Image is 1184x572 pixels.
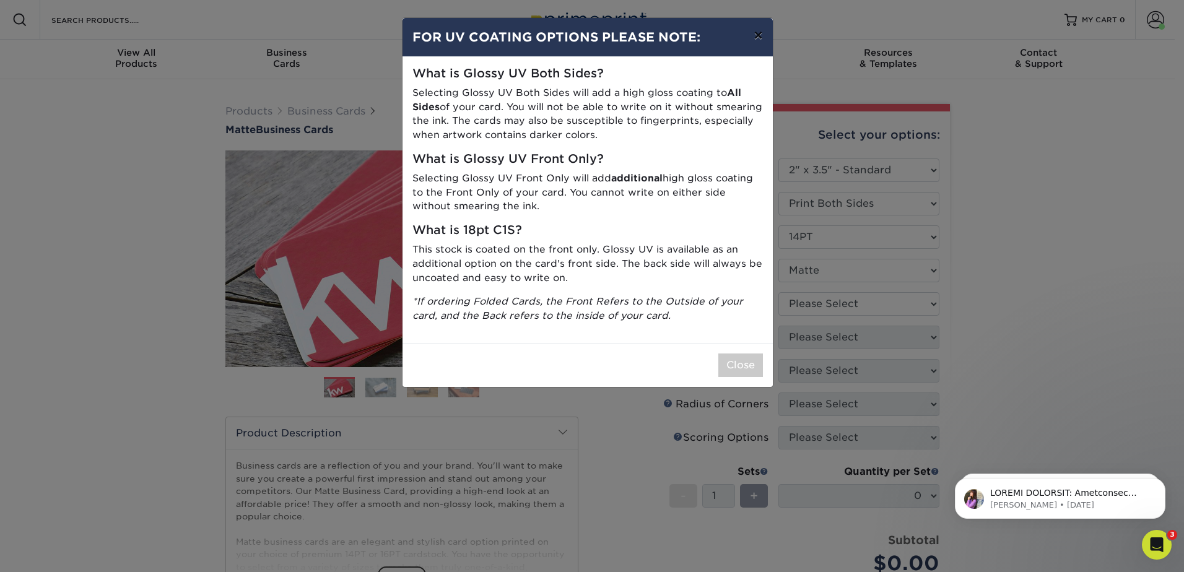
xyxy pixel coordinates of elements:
strong: additional [611,172,663,184]
p: This stock is coated on the front only. Glossy UV is available as an additional option on the car... [412,243,763,285]
iframe: Intercom notifications message [936,452,1184,539]
strong: All Sides [412,87,741,113]
span: LOREMI DOLORSIT: Ametconsec Adipi 0484-81350-17949 Elits doe tem incidid utla etdol magna aliq En... [54,36,214,415]
iframe: Intercom live chat [1142,530,1172,560]
h5: What is 18pt C1S? [412,223,763,238]
p: Selecting Glossy UV Both Sides will add a high gloss coating to of your card. You will not be abl... [412,86,763,142]
button: Close [718,353,763,377]
h5: What is Glossy UV Both Sides? [412,67,763,81]
h4: FOR UV COATING OPTIONS PLEASE NOTE: [412,28,763,46]
h5: What is Glossy UV Front Only? [412,152,763,167]
p: Selecting Glossy UV Front Only will add high gloss coating to the Front Only of your card. You ca... [412,171,763,214]
i: *If ordering Folded Cards, the Front Refers to the Outside of your card, and the Back refers to t... [412,295,743,321]
span: 3 [1167,530,1177,540]
p: Message from Erica, sent 4w ago [54,48,214,59]
button: × [744,18,772,53]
